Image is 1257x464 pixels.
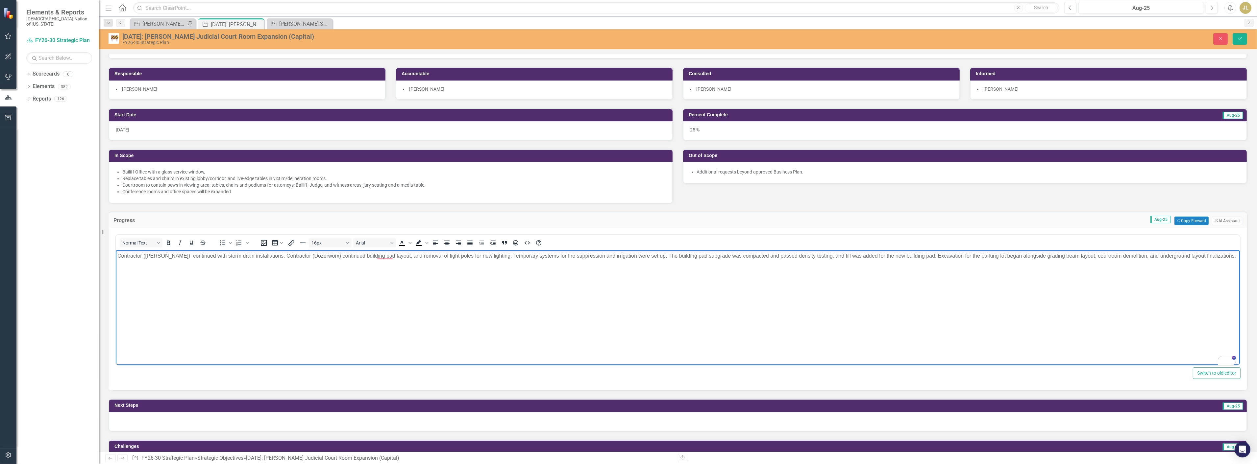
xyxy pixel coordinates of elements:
[120,238,162,247] button: Block Normal Text
[297,238,308,247] button: Horizontal line
[197,238,209,247] button: Strikethrough
[58,84,71,89] div: 382
[113,218,327,223] h3: Progress
[413,238,430,247] div: Background color Black
[142,20,186,28] div: [PERSON_NAME] SOs
[174,238,185,247] button: Italic
[114,71,382,76] h3: Responsible
[533,238,544,247] button: Help
[499,238,510,247] button: Blockquote
[1223,403,1243,410] span: Aug-25
[396,238,413,247] div: Text color Black
[353,238,396,247] button: Font Arial
[33,83,55,90] a: Elements
[33,70,60,78] a: Scorecards
[122,182,666,188] li: Courtroom to contain pews in viewing area; tables, chairs and podiums for attorneys; Bailiff, Jud...
[122,188,666,195] li: Conference rooms and office spaces will be expanded
[1193,367,1241,379] button: Switch to old editor
[1240,2,1251,14] button: JL
[3,8,15,19] img: ClearPoint Strategy
[1034,5,1048,10] span: Search
[689,153,1244,158] h3: Out of Scope
[33,95,51,103] a: Reports
[246,455,399,461] div: [DATE]: [PERSON_NAME] Judicial Court Room Expansion (Capital)
[1081,4,1202,12] div: Aug-25
[476,238,487,247] button: Decrease indent
[197,455,243,461] a: Strategic Objectives
[217,238,233,247] div: Bullet list
[487,238,499,247] button: Increase indent
[309,238,352,247] button: Font size 16px
[1235,442,1250,457] div: Open Intercom Messenger
[122,33,761,40] div: [DATE]: [PERSON_NAME] Judicial Court Room Expansion (Capital)
[270,238,285,247] button: Table
[258,238,269,247] button: Insert image
[441,238,453,247] button: Align center
[122,40,761,45] div: FY26-30 Strategic Plan
[409,86,444,92] span: [PERSON_NAME]
[683,121,1247,140] div: 25 %
[114,403,718,408] h3: Next Steps
[141,455,195,461] a: FY26-30 Strategic Plan
[26,8,92,16] span: Elements & Reports
[1223,112,1243,119] span: Aug-25
[114,112,669,117] h3: Start Date
[522,238,533,247] button: HTML Editor
[1223,443,1243,451] span: Aug-25
[1212,217,1242,225] button: AI Assistant
[109,33,119,44] img: Approved Capital
[114,444,727,449] h3: Challenges
[26,52,92,64] input: Search Below...
[122,240,155,245] span: Normal Text
[430,238,441,247] button: Align left
[133,2,1059,14] input: Search ClearPoint...
[286,238,297,247] button: Insert/edit link
[116,250,1240,365] iframe: Rich Text Area
[26,37,92,44] a: FY26-30 Strategic Plan
[1174,217,1208,225] button: Copy Forward
[132,20,186,28] a: [PERSON_NAME] SOs
[186,238,197,247] button: Underline
[114,153,669,158] h3: In Scope
[279,20,331,28] div: [PERSON_NAME] SO's OLD PLAN
[402,71,669,76] h3: Accountable
[116,127,129,132] span: [DATE]
[132,454,673,462] div: » »
[983,86,1019,92] span: [PERSON_NAME]
[122,175,666,182] li: Replace tables and chairs in existing lobby/corridor, and live-edge tables in victim/deliberation...
[234,238,250,247] div: Numbered list
[311,240,344,245] span: 16px
[268,20,331,28] a: [PERSON_NAME] SO's OLD PLAN
[63,71,73,77] div: 6
[1150,216,1171,223] span: Aug-25
[356,240,388,245] span: Arial
[697,169,1240,175] li: Additional requests beyond approved Business Plan.
[54,96,67,102] div: 126
[122,169,666,175] li: Bailiff Office with a glass service window,
[510,238,522,247] button: Emojis
[26,16,92,27] small: [DEMOGRAPHIC_DATA] Nation of [US_STATE]
[689,112,1051,117] h3: Percent Complete
[122,86,157,92] span: [PERSON_NAME]
[689,71,956,76] h3: Consulted
[976,71,1244,76] h3: Informed
[696,86,731,92] span: [PERSON_NAME]
[1078,2,1204,14] button: Aug-25
[1025,3,1058,12] button: Search
[211,20,262,29] div: [DATE]: [PERSON_NAME] Judicial Court Room Expansion (Capital)
[163,238,174,247] button: Bold
[464,238,476,247] button: Justify
[453,238,464,247] button: Align right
